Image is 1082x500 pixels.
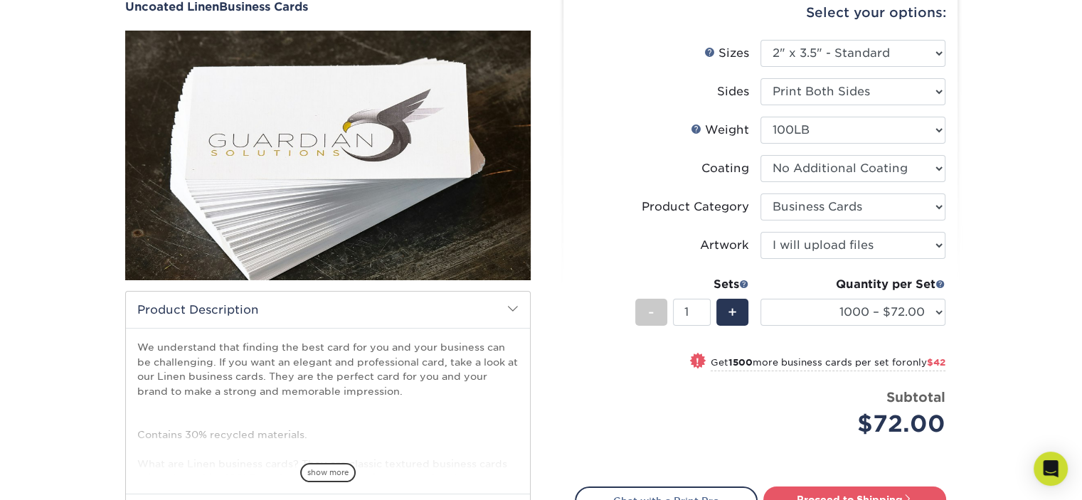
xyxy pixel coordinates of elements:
[886,389,945,405] strong: Subtotal
[728,357,753,368] strong: 1500
[704,45,749,62] div: Sizes
[696,354,699,369] span: !
[642,198,749,216] div: Product Category
[717,83,749,100] div: Sides
[927,357,945,368] span: $42
[300,463,356,482] span: show more
[906,357,945,368] span: only
[760,276,945,293] div: Quantity per Set
[648,302,654,323] span: -
[771,407,945,441] div: $72.00
[691,122,749,139] div: Weight
[728,302,737,323] span: +
[700,237,749,254] div: Artwork
[126,292,530,328] h2: Product Description
[711,357,945,371] small: Get more business cards per set for
[701,160,749,177] div: Coating
[635,276,749,293] div: Sets
[1034,452,1068,486] div: Open Intercom Messenger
